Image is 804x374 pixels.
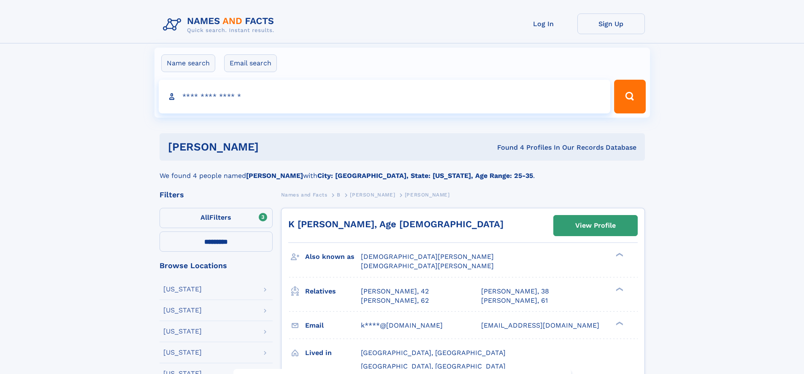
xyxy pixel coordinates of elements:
[305,318,361,333] h3: Email
[361,296,429,305] a: [PERSON_NAME], 62
[305,346,361,360] h3: Lived in
[361,362,506,370] span: [GEOGRAPHIC_DATA], [GEOGRAPHIC_DATA]
[160,191,273,199] div: Filters
[163,307,202,314] div: [US_STATE]
[614,252,624,258] div: ❯
[200,213,209,221] span: All
[577,13,645,34] a: Sign Up
[168,142,378,152] h1: [PERSON_NAME]
[160,208,273,228] label: Filters
[614,80,645,113] button: Search Button
[161,54,215,72] label: Name search
[281,189,328,200] a: Names and Facts
[510,13,577,34] a: Log In
[305,250,361,264] h3: Also known as
[361,253,494,261] span: [DEMOGRAPHIC_DATA][PERSON_NAME]
[554,215,637,236] a: View Profile
[361,287,429,296] a: [PERSON_NAME], 42
[350,192,395,198] span: [PERSON_NAME]
[361,349,506,357] span: [GEOGRAPHIC_DATA], [GEOGRAPHIC_DATA]
[163,328,202,335] div: [US_STATE]
[361,262,494,270] span: [DEMOGRAPHIC_DATA][PERSON_NAME]
[405,192,450,198] span: [PERSON_NAME]
[160,262,273,269] div: Browse Locations
[337,192,341,198] span: B
[378,143,636,152] div: Found 4 Profiles In Our Records Database
[614,320,624,326] div: ❯
[160,161,645,181] div: We found 4 people named with .
[159,80,611,113] input: search input
[163,349,202,356] div: [US_STATE]
[337,189,341,200] a: B
[160,13,281,36] img: Logo Names and Facts
[614,286,624,292] div: ❯
[575,216,616,235] div: View Profile
[163,286,202,293] div: [US_STATE]
[305,284,361,299] h3: Relatives
[246,172,303,180] b: [PERSON_NAME]
[288,219,504,229] a: K [PERSON_NAME], Age [DEMOGRAPHIC_DATA]
[350,189,395,200] a: [PERSON_NAME]
[481,296,548,305] a: [PERSON_NAME], 61
[224,54,277,72] label: Email search
[481,321,599,329] span: [EMAIL_ADDRESS][DOMAIN_NAME]
[317,172,533,180] b: City: [GEOGRAPHIC_DATA], State: [US_STATE], Age Range: 25-35
[481,287,549,296] a: [PERSON_NAME], 38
